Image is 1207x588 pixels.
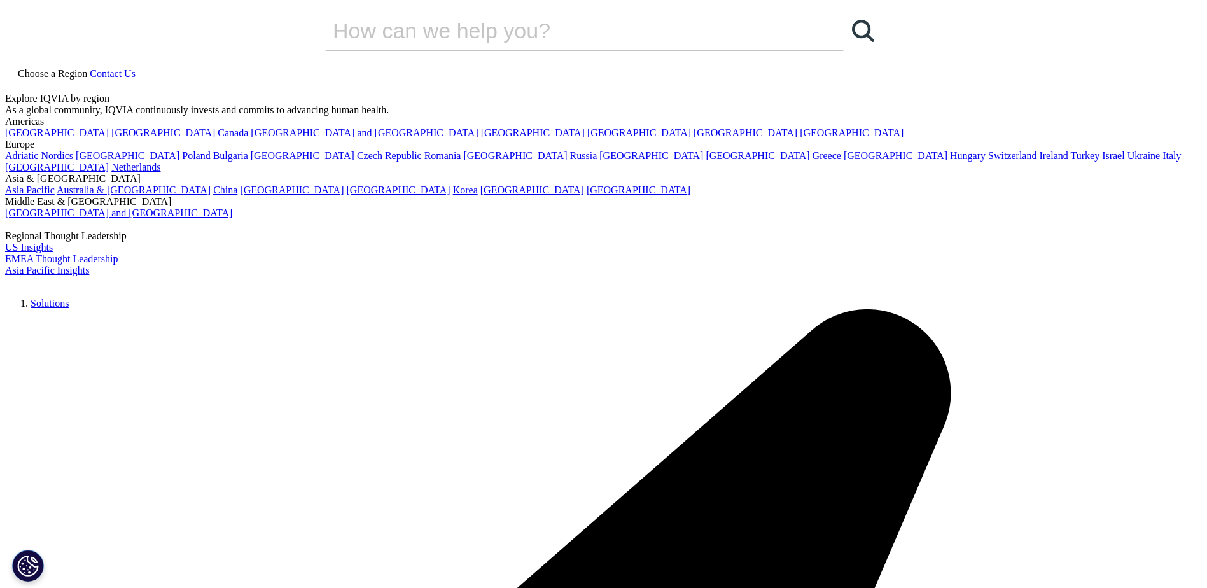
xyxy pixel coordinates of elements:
a: [GEOGRAPHIC_DATA] [76,150,179,161]
svg: Search [852,20,874,42]
a: Korea [453,185,478,195]
a: Netherlands [111,162,160,172]
a: [GEOGRAPHIC_DATA] [587,185,690,195]
a: [GEOGRAPHIC_DATA] [111,127,215,138]
a: Contact Us [90,68,136,79]
a: [GEOGRAPHIC_DATA] [5,127,109,138]
a: Nordics [41,150,73,161]
a: [GEOGRAPHIC_DATA] [5,162,109,172]
a: [GEOGRAPHIC_DATA] [706,150,809,161]
a: Turkey [1070,150,1099,161]
a: Asia Pacific Insights [5,265,89,276]
a: [GEOGRAPHIC_DATA] [587,127,691,138]
a: [GEOGRAPHIC_DATA] [463,150,567,161]
div: Regional Thought Leadership [5,230,1202,242]
a: [GEOGRAPHIC_DATA] and [GEOGRAPHIC_DATA] [5,207,232,218]
a: Romania [424,150,461,161]
a: [GEOGRAPHIC_DATA] and [GEOGRAPHIC_DATA] [251,127,478,138]
div: Europe [5,139,1202,150]
span: Choose a Region [18,68,87,79]
a: Adriatic [5,150,38,161]
a: Greece [813,150,841,161]
a: Israel [1102,150,1125,161]
a: [GEOGRAPHIC_DATA] [251,150,354,161]
a: [GEOGRAPHIC_DATA] [240,185,344,195]
a: Search [844,11,882,50]
a: [GEOGRAPHIC_DATA] [599,150,703,161]
div: As a global community, IQVIA continuously invests and commits to advancing human health. [5,104,1202,116]
a: US Insights [5,242,53,253]
a: Switzerland [988,150,1036,161]
div: Asia & [GEOGRAPHIC_DATA] [5,173,1202,185]
a: Hungary [950,150,986,161]
a: Solutions [31,298,69,309]
a: Italy [1162,150,1181,161]
a: Ireland [1039,150,1068,161]
a: Czech Republic [357,150,422,161]
a: Russia [570,150,597,161]
a: China [213,185,237,195]
button: Cookies Settings [12,550,44,582]
a: [GEOGRAPHIC_DATA] [347,185,450,195]
a: EMEA Thought Leadership [5,253,118,264]
a: [GEOGRAPHIC_DATA] [481,127,585,138]
div: Middle East & [GEOGRAPHIC_DATA] [5,196,1202,207]
div: Americas [5,116,1202,127]
div: Explore IQVIA by region [5,93,1202,104]
a: [GEOGRAPHIC_DATA] [800,127,904,138]
a: Canada [218,127,248,138]
a: Poland [182,150,210,161]
a: Australia & [GEOGRAPHIC_DATA] [57,185,211,195]
a: Bulgaria [213,150,248,161]
a: Ukraine [1127,150,1161,161]
a: Asia Pacific [5,185,55,195]
a: [GEOGRAPHIC_DATA] [480,185,584,195]
a: [GEOGRAPHIC_DATA] [844,150,947,161]
input: Search [325,11,807,50]
a: [GEOGRAPHIC_DATA] [694,127,797,138]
